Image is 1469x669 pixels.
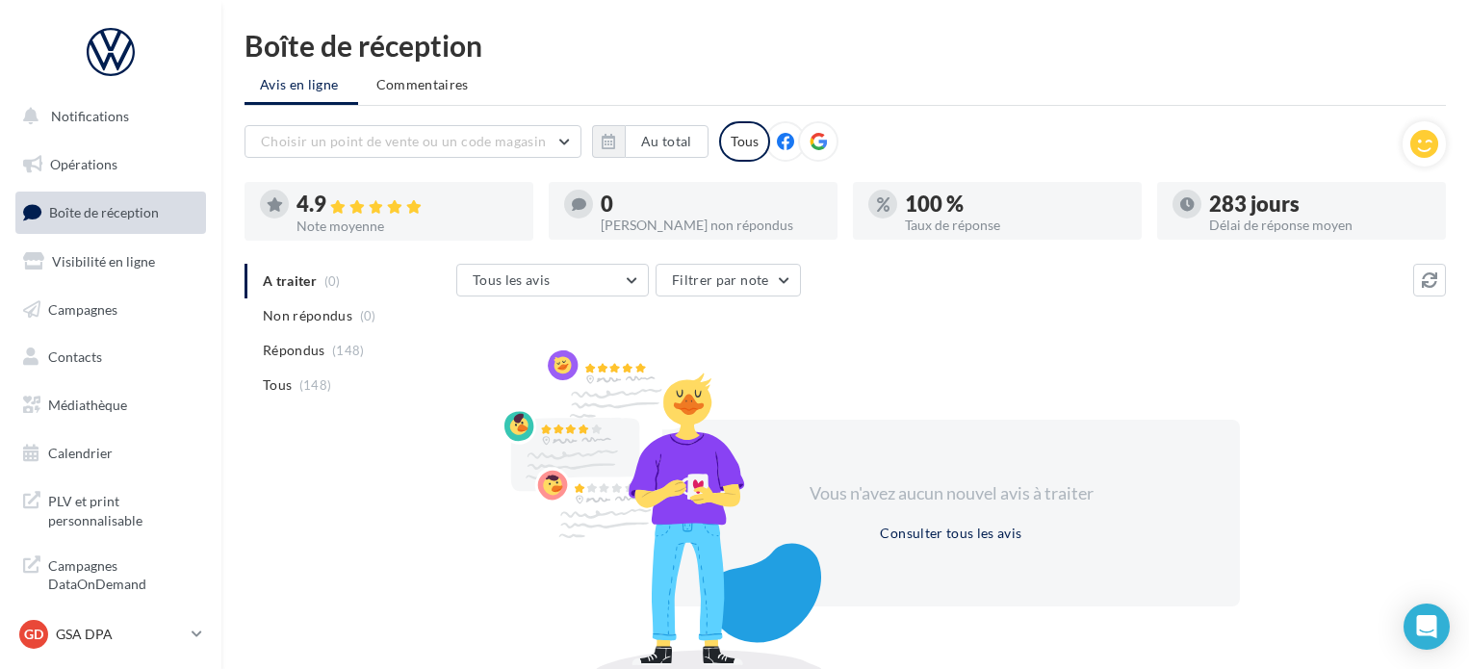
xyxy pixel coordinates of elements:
button: Au total [592,125,709,158]
span: Contacts [48,348,102,365]
a: Médiathèque [12,385,210,425]
button: Au total [625,125,709,158]
div: 283 jours [1209,193,1430,215]
span: Visibilité en ligne [52,253,155,270]
span: (0) [360,308,376,323]
span: Tous les avis [473,271,551,288]
span: Commentaires [376,75,469,94]
div: Note moyenne [296,219,518,233]
button: Filtrer par note [656,264,801,296]
a: Visibilité en ligne [12,242,210,282]
span: Choisir un point de vente ou un code magasin [261,133,546,149]
div: 100 % [905,193,1126,215]
div: Délai de réponse moyen [1209,219,1430,232]
a: GD GSA DPA [15,616,206,653]
span: Campagnes DataOnDemand [48,553,198,594]
a: Opérations [12,144,210,185]
div: Boîte de réception [245,31,1446,60]
span: Tous [263,375,292,395]
button: Choisir un point de vente ou un code magasin [245,125,581,158]
div: Open Intercom Messenger [1404,604,1450,650]
p: GSA DPA [56,625,184,644]
span: Médiathèque [48,397,127,413]
a: Campagnes DataOnDemand [12,545,210,602]
span: Opérations [50,156,117,172]
span: (148) [299,377,332,393]
button: Consulter tous les avis [872,522,1029,545]
div: 0 [601,193,822,215]
a: Calendrier [12,433,210,474]
span: PLV et print personnalisable [48,488,198,529]
div: Vous n'avez aucun nouvel avis à traiter [786,481,1117,506]
button: Tous les avis [456,264,649,296]
a: Contacts [12,337,210,377]
span: Calendrier [48,445,113,461]
button: Notifications [12,96,202,137]
div: Taux de réponse [905,219,1126,232]
div: Tous [719,121,770,162]
a: Boîte de réception [12,192,210,233]
span: Boîte de réception [49,204,159,220]
span: Notifications [51,108,129,124]
a: Campagnes [12,290,210,330]
div: 4.9 [296,193,518,216]
div: [PERSON_NAME] non répondus [601,219,822,232]
span: Campagnes [48,300,117,317]
span: Non répondus [263,306,352,325]
a: PLV et print personnalisable [12,480,210,537]
span: GD [24,625,43,644]
span: (148) [332,343,365,358]
span: Répondus [263,341,325,360]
